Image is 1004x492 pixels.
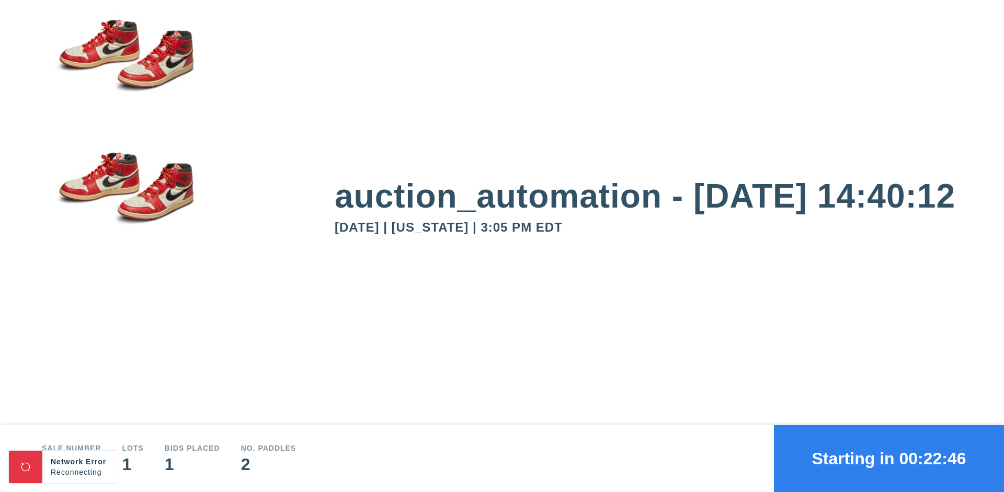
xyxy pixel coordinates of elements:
div: Sale number [42,444,101,452]
div: 1 [165,456,220,473]
div: [DATE] | [US_STATE] | 3:05 PM EDT [335,221,962,234]
div: Network Error [51,456,109,467]
div: No. Paddles [241,444,296,452]
div: Reconnecting [51,467,109,477]
div: Bids Placed [165,444,220,452]
div: auction_automation - [DATE] 14:40:12 [335,179,962,213]
div: Lots [122,444,144,452]
div: 2 [241,456,296,473]
div: 1 [122,456,144,473]
button: Starting in 00:22:46 [774,425,1004,492]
